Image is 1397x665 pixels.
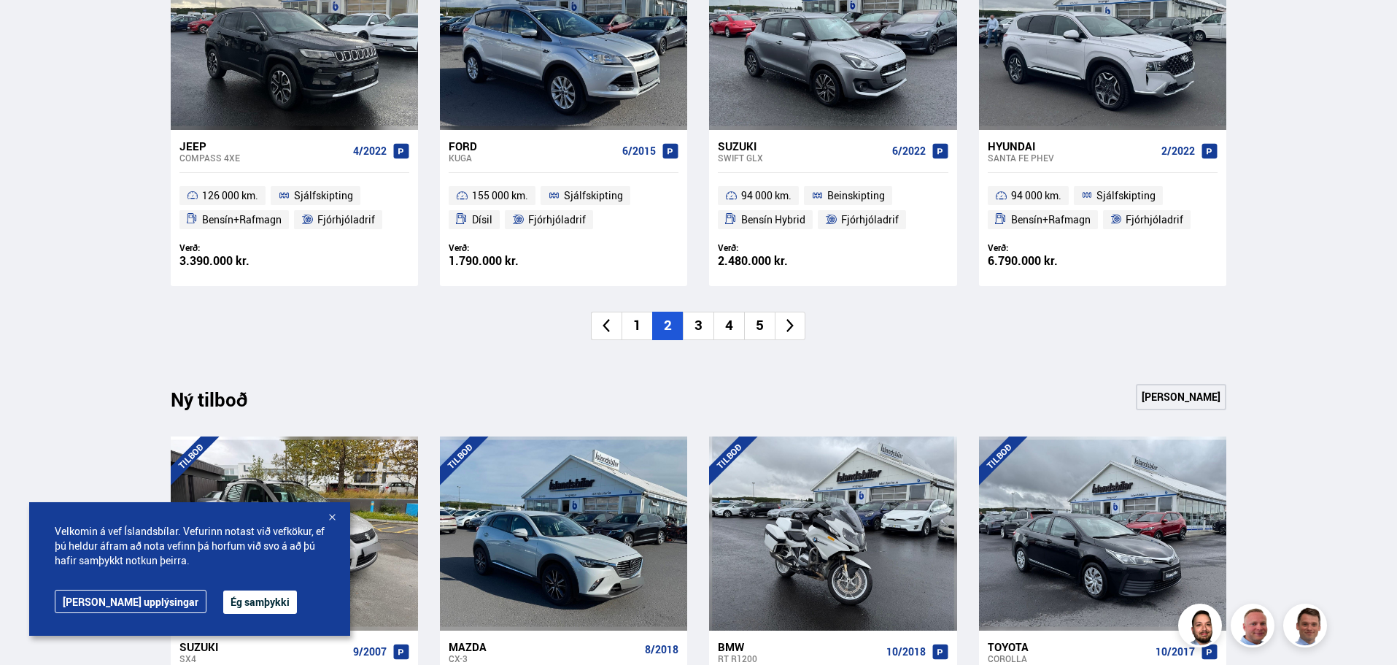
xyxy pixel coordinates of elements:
div: Verð: [718,242,833,253]
li: 4 [713,312,744,340]
span: 94 000 km. [1011,187,1061,204]
span: 4/2022 [353,145,387,157]
div: Mazda [449,640,639,653]
span: 9/2007 [353,646,387,658]
a: [PERSON_NAME] [1136,384,1226,410]
li: 2 [652,312,683,340]
div: 6.790.000 kr. [988,255,1103,267]
div: Verð: [449,242,564,253]
span: Fjórhjóladrif [317,211,375,228]
button: Opna LiveChat spjallviðmót [12,6,55,50]
span: Sjálfskipting [564,187,623,204]
span: Fjórhjóladrif [528,211,586,228]
span: 126 000 km. [202,187,258,204]
li: 3 [683,312,713,340]
span: Bensín+Rafmagn [1011,211,1091,228]
div: Corolla [988,653,1150,664]
img: siFngHWaQ9KaOqBr.png [1233,606,1277,650]
span: Bensín Hybrid [741,211,805,228]
div: BMW [718,640,880,653]
div: 3.390.000 kr. [179,255,295,267]
div: 2.480.000 kr. [718,255,833,267]
img: FbJEzSuNWCJXmdc-.webp [1285,606,1329,650]
div: Jeep [179,139,347,153]
div: RT R1200 [718,653,880,664]
li: 1 [622,312,652,340]
img: nhp88E3Fdnt1Opn2.png [1180,606,1224,650]
a: Suzuki Swift GLX 6/2022 94 000 km. Beinskipting Bensín Hybrid Fjórhjóladrif Verð: 2.480.000 kr. [709,130,956,286]
a: Ford Kuga 6/2015 155 000 km. Sjálfskipting Dísil Fjórhjóladrif Verð: 1.790.000 kr. [440,130,687,286]
div: Verð: [179,242,295,253]
a: Jeep Compass 4XE 4/2022 126 000 km. Sjálfskipting Bensín+Rafmagn Fjórhjóladrif Verð: 3.390.000 kr. [171,130,418,286]
div: Ný tilboð [171,388,273,419]
span: 8/2018 [645,644,678,656]
div: Santa Fe PHEV [988,153,1156,163]
div: Kuga [449,153,616,163]
a: Hyundai Santa Fe PHEV 2/2022 94 000 km. Sjálfskipting Bensín+Rafmagn Fjórhjóladrif Verð: 6.790.00... [979,130,1226,286]
span: Fjórhjóladrif [841,211,899,228]
div: Suzuki [179,640,347,653]
div: Compass 4XE [179,153,347,163]
div: Hyundai [988,139,1156,153]
div: Ford [449,139,616,153]
div: 1.790.000 kr. [449,255,564,267]
span: Sjálfskipting [1096,187,1156,204]
div: Swift GLX [718,153,886,163]
div: SX4 [179,653,347,664]
span: 10/2017 [1156,646,1195,658]
div: Suzuki [718,139,886,153]
a: [PERSON_NAME] upplýsingar [55,590,206,613]
li: 5 [744,312,775,340]
span: 2/2022 [1161,145,1195,157]
span: 155 000 km. [472,187,528,204]
button: Ég samþykki [223,591,297,614]
span: 6/2015 [622,145,656,157]
span: Fjórhjóladrif [1126,211,1183,228]
span: Bensín+Rafmagn [202,211,282,228]
span: 94 000 km. [741,187,792,204]
div: Verð: [988,242,1103,253]
div: Toyota [988,640,1150,653]
span: Sjálfskipting [294,187,353,204]
span: 6/2022 [892,145,926,157]
span: Beinskipting [827,187,885,204]
div: CX-3 [449,653,639,664]
span: 10/2018 [886,646,926,658]
span: Dísil [472,211,492,228]
span: Velkomin á vef Íslandsbílar. Vefurinn notast við vefkökur, ef þú heldur áfram að nota vefinn þá h... [55,524,325,568]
